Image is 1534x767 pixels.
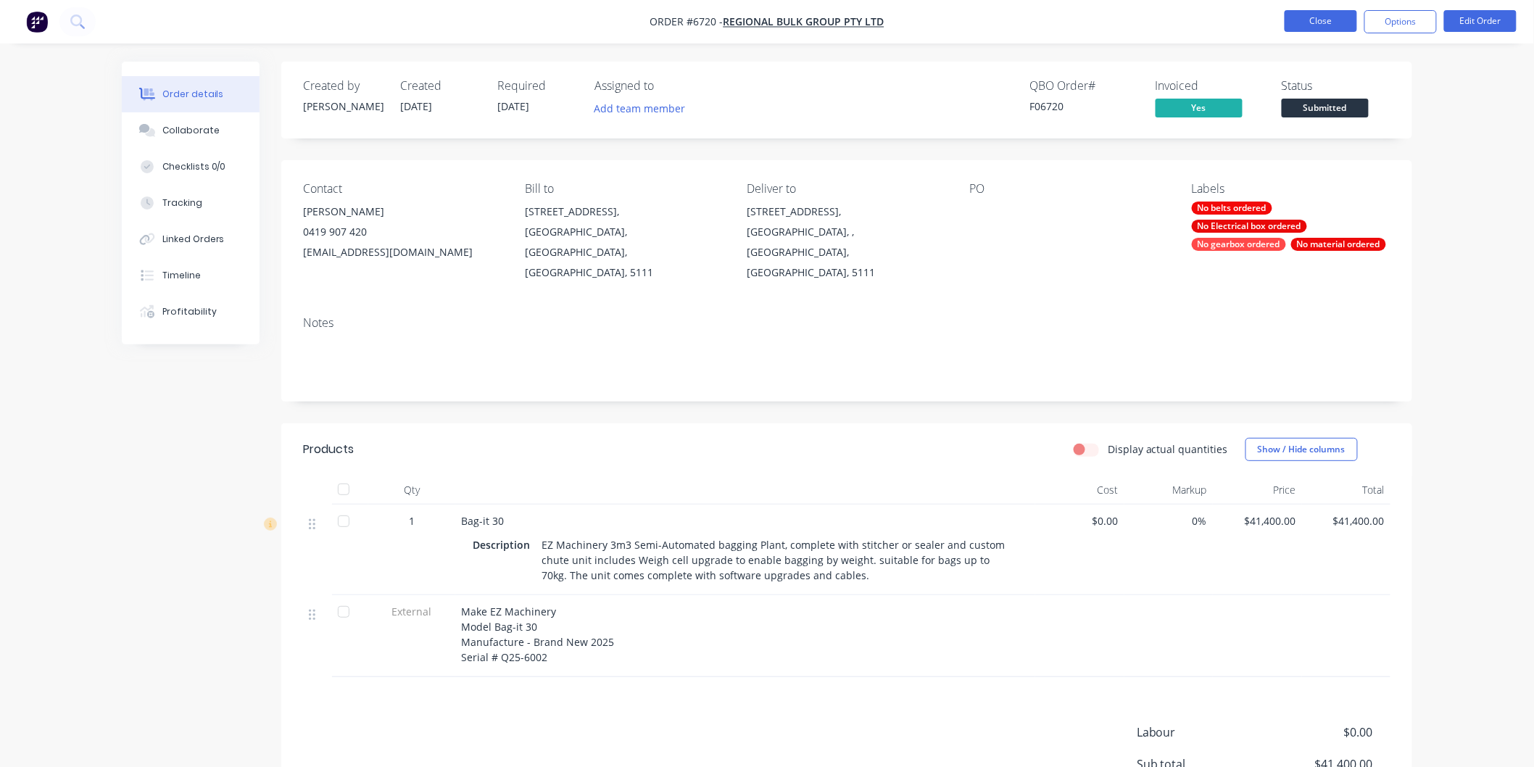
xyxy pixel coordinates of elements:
span: $41,400.00 [1308,513,1385,528]
img: Factory [26,11,48,33]
button: Close [1285,10,1357,32]
div: Assigned to [594,79,739,93]
div: Total [1302,476,1391,505]
span: Yes [1156,99,1243,117]
div: [PERSON_NAME]0419 907 420[EMAIL_ADDRESS][DOMAIN_NAME] [303,202,502,262]
div: Order details [162,88,224,101]
div: 0419 907 420 [303,222,502,242]
div: [PERSON_NAME] [303,202,502,222]
div: Description [473,534,536,555]
div: [STREET_ADDRESS],[GEOGRAPHIC_DATA], , [GEOGRAPHIC_DATA], [GEOGRAPHIC_DATA], 5111 [747,202,946,283]
span: [DATE] [497,99,529,113]
div: Tracking [162,196,202,210]
div: Products [303,441,354,458]
div: [STREET_ADDRESS],[GEOGRAPHIC_DATA], [GEOGRAPHIC_DATA], [GEOGRAPHIC_DATA], 5111 [525,202,724,283]
div: Cost [1035,476,1124,505]
span: $0.00 [1266,724,1373,741]
div: Qty [368,476,455,505]
button: Linked Orders [122,221,260,257]
div: Created by [303,79,383,93]
div: Collaborate [162,124,220,137]
div: [STREET_ADDRESS], [525,202,724,222]
div: Contact [303,182,502,196]
button: Order details [122,76,260,112]
span: $0.00 [1041,513,1119,528]
button: Add team member [586,99,693,118]
span: Submitted [1282,99,1369,117]
button: Profitability [122,294,260,330]
div: No belts ordered [1192,202,1272,215]
div: Status [1282,79,1390,93]
div: Invoiced [1156,79,1264,93]
span: 0% [1130,513,1208,528]
span: [DATE] [400,99,432,113]
div: [PERSON_NAME] [303,99,383,114]
div: Required [497,79,577,93]
button: Submitted [1282,99,1369,120]
div: QBO Order # [1029,79,1138,93]
div: Bill to [525,182,724,196]
button: Tracking [122,185,260,221]
div: Deliver to [747,182,946,196]
div: No gearbox ordered [1192,238,1286,251]
div: Created [400,79,480,93]
div: [EMAIL_ADDRESS][DOMAIN_NAME] [303,242,502,262]
button: Edit Order [1444,10,1517,32]
button: Timeline [122,257,260,294]
div: Checklists 0/0 [162,160,226,173]
div: PO [969,182,1168,196]
div: Labels [1192,182,1390,196]
button: Add team member [594,99,693,118]
div: No Electrical box ordered [1192,220,1307,233]
div: Profitability [162,305,217,318]
div: No material ordered [1291,238,1386,251]
label: Display actual quantities [1108,441,1228,457]
div: Timeline [162,269,201,282]
div: [GEOGRAPHIC_DATA], , [GEOGRAPHIC_DATA], [GEOGRAPHIC_DATA], 5111 [747,222,946,283]
button: Show / Hide columns [1245,438,1358,461]
div: [STREET_ADDRESS], [747,202,946,222]
span: 1 [409,513,415,528]
div: Notes [303,316,1390,330]
div: Markup [1124,476,1214,505]
span: Labour [1137,724,1266,741]
span: Bag-it 30 [461,514,504,528]
div: F06720 [1029,99,1138,114]
div: Price [1213,476,1302,505]
div: Linked Orders [162,233,225,246]
button: Collaborate [122,112,260,149]
a: Regional Bulk Group Pty Ltd [724,15,884,29]
div: EZ Machinery 3m3 Semi-Automated bagging Plant, complete with stitcher or sealer and custom chute ... [536,534,1018,586]
span: $41,400.00 [1219,513,1296,528]
span: External [374,604,449,619]
span: Make EZ Machinery Model Bag-it 30 Manufacture - Brand New 2025 Serial # Q25-6002 [461,605,614,664]
span: Order #6720 - [650,15,724,29]
button: Options [1364,10,1437,33]
div: [GEOGRAPHIC_DATA], [GEOGRAPHIC_DATA], [GEOGRAPHIC_DATA], 5111 [525,222,724,283]
button: Checklists 0/0 [122,149,260,185]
